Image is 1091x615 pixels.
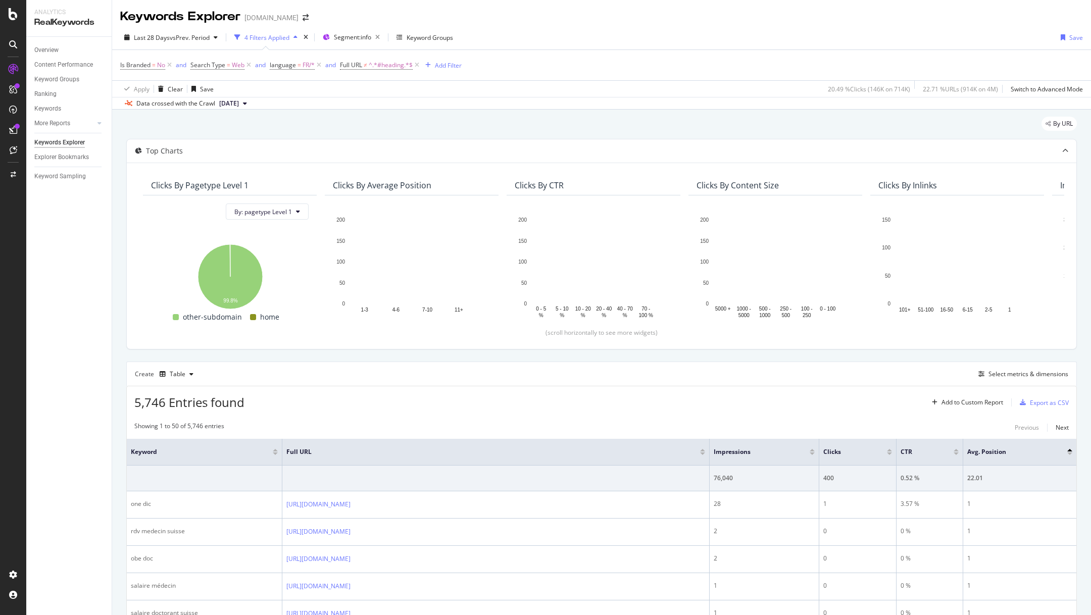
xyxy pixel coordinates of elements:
span: Segment: info [334,33,371,41]
text: 5000 [738,313,750,318]
text: 0 [706,301,709,306]
text: 150 [336,238,345,244]
div: Clicks By Average Position [333,180,431,190]
a: Ranking [34,89,105,99]
span: CTR [901,447,938,456]
text: 0 [524,301,527,306]
text: 40 - 70 [617,306,633,312]
div: Add to Custom Report [941,399,1003,405]
text: 2-5 [985,307,993,313]
text: 150 [700,238,709,244]
text: 10 - 20 [575,306,591,312]
div: 1 [967,581,1072,590]
text: 11+ [455,307,463,313]
div: 3.57 % [901,499,959,508]
text: 5000 + [715,306,731,312]
span: By URL [1053,121,1073,127]
text: 250 - [780,306,791,312]
div: 1 [823,499,892,508]
div: 0 [823,554,892,563]
span: Keyword [131,447,258,456]
text: % [560,313,564,318]
div: and [325,61,336,69]
text: 500 [781,313,790,318]
text: 1000 [759,313,771,318]
text: 20 - 40 [596,306,612,312]
text: 200 [700,217,709,223]
div: 1 [967,554,1072,563]
div: 4 Filters Applied [244,33,289,42]
button: Select metrics & dimensions [974,368,1068,380]
svg: A chart. [333,215,490,320]
text: 50 [339,280,345,286]
text: 4-6 [392,307,400,313]
span: By: pagetype Level 1 [234,208,292,216]
text: 150 [882,217,890,223]
div: Clicks By pagetype Level 1 [151,180,249,190]
text: 100 [518,259,527,265]
div: Keywords Explorer [34,137,85,148]
span: 5,746 Entries found [134,394,244,411]
div: Clear [168,85,183,93]
span: vs Prev. Period [170,33,210,42]
button: Add to Custom Report [928,394,1003,411]
div: 1 [714,581,815,590]
div: 0 % [901,581,959,590]
text: 200 [336,217,345,223]
a: [URL][DOMAIN_NAME] [286,527,351,537]
a: Overview [34,45,105,56]
span: = [297,61,301,69]
div: 76,040 [714,474,815,483]
a: Keywords [34,104,105,114]
div: Content Performance [34,60,93,70]
div: 20.49 % Clicks ( 146K on 714K ) [828,85,910,93]
text: 16-50 [940,307,953,313]
button: 4 Filters Applied [230,29,302,45]
span: language [270,61,296,69]
span: = [152,61,156,69]
div: Previous [1015,423,1039,432]
button: Switch to Advanced Mode [1007,81,1083,97]
div: Select metrics & dimensions [988,370,1068,378]
div: and [255,61,266,69]
text: 100 % [639,313,653,318]
button: Keyword Groups [392,29,457,45]
text: 100 [882,245,890,251]
a: [URL][DOMAIN_NAME] [286,581,351,591]
text: % [602,313,606,318]
text: 99.8% [223,298,237,303]
text: 70 - [641,306,650,312]
div: rdv medecin suisse [131,527,278,536]
div: Save [200,85,214,93]
span: Web [232,58,244,72]
div: Clicks By Content Size [697,180,779,190]
span: No [157,58,165,72]
a: Keyword Groups [34,74,105,85]
button: [DATE] [215,97,251,110]
div: Switch to Advanced Mode [1011,85,1083,93]
div: 1 [967,499,1072,508]
a: Keyword Sampling [34,171,105,182]
text: 6-15 [963,307,973,313]
text: 10K [1064,273,1073,279]
button: Apply [120,81,150,97]
button: and [325,60,336,70]
button: Clear [154,81,183,97]
span: = [227,61,230,69]
a: More Reports [34,118,94,129]
text: 0 - 100 [820,306,836,312]
svg: A chart. [151,239,309,311]
svg: A chart. [697,215,854,320]
text: 0 [342,301,345,306]
div: 2 [714,527,815,536]
div: 0 [823,527,892,536]
text: 0 [887,301,890,306]
a: [URL][DOMAIN_NAME] [286,499,351,509]
div: Clicks By CTR [515,180,564,190]
div: Analytics [34,8,104,17]
span: Impressions [714,447,795,456]
text: 20K [1064,245,1073,251]
text: 100 [336,259,345,265]
div: Explorer Bookmarks [34,152,89,163]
